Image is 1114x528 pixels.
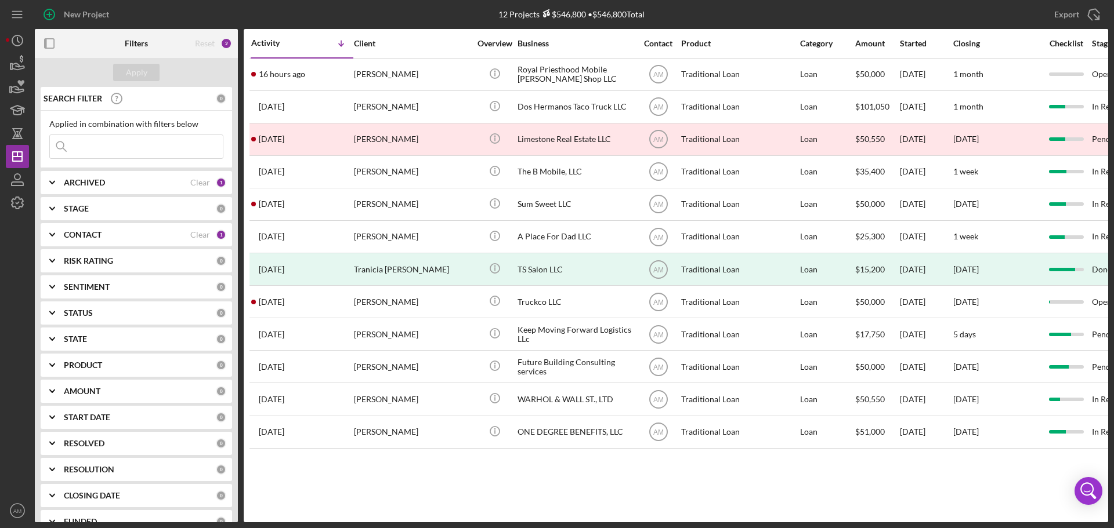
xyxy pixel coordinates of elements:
[953,427,979,436] time: [DATE]
[653,298,664,306] text: AM
[259,395,284,404] time: 2025-05-22 18:10
[259,297,284,307] time: 2025-08-25 01:19
[681,39,797,48] div: Product
[354,92,470,122] div: [PERSON_NAME]
[49,119,223,129] div: Applied in combination with filters below
[653,428,664,436] text: AM
[190,178,210,187] div: Clear
[195,39,215,48] div: Reset
[64,230,102,239] b: CONTACT
[259,427,284,436] time: 2025-05-21 00:45
[855,254,899,285] div: $15,200
[800,286,854,317] div: Loan
[900,286,952,317] div: [DATE]
[251,38,302,48] div: Activity
[126,64,147,81] div: Apply
[681,221,797,252] div: Traditional Loan
[64,256,113,265] b: RISK RATING
[653,396,664,404] text: AM
[64,334,87,344] b: STATE
[900,189,952,220] div: [DATE]
[653,136,664,144] text: AM
[259,102,284,111] time: 2025-10-02 20:24
[953,231,978,241] time: 1 week
[653,265,664,274] text: AM
[220,38,232,49] div: 2
[855,199,885,209] span: $50,000
[518,156,634,187] div: The B Mobile, LLC
[518,351,634,382] div: Future Building Consulting services
[35,3,121,26] button: New Project
[681,351,797,382] div: Traditional Loan
[800,254,854,285] div: Loan
[216,308,226,318] div: 0
[900,254,952,285] div: [DATE]
[64,517,97,526] b: FUNDED
[653,103,664,111] text: AM
[1041,39,1091,48] div: Checklist
[354,319,470,349] div: [PERSON_NAME]
[653,71,664,79] text: AM
[800,319,854,349] div: Loan
[6,499,29,522] button: AM
[855,427,885,436] span: $51,000
[855,124,899,155] div: $50,550
[64,439,104,448] b: RESOLVED
[540,9,586,19] div: $546,800
[259,232,284,241] time: 2025-09-16 20:00
[653,168,664,176] text: AM
[855,297,885,307] span: $50,000
[259,167,284,176] time: 2025-09-24 12:00
[64,308,93,318] b: STATUS
[800,59,854,90] div: Loan
[953,166,978,176] time: 1 week
[953,394,979,404] time: [DATE]
[125,39,148,48] b: Filters
[259,70,305,79] time: 2025-10-08 01:01
[900,39,952,48] div: Started
[855,394,885,404] span: $50,550
[953,134,979,144] time: [DATE]
[1075,477,1102,505] div: Open Intercom Messenger
[953,39,1040,48] div: Closing
[518,59,634,90] div: Royal Priesthood Mobile [PERSON_NAME] Shop LLC
[216,386,226,396] div: 0
[216,334,226,344] div: 0
[354,351,470,382] div: [PERSON_NAME]
[800,92,854,122] div: Loan
[636,39,680,48] div: Contact
[354,221,470,252] div: [PERSON_NAME]
[855,101,889,111] span: $101,050
[216,490,226,501] div: 0
[900,384,952,414] div: [DATE]
[354,254,470,285] div: Tranicia [PERSON_NAME]
[681,59,797,90] div: Traditional Loan
[64,465,114,474] b: RESOLUTION
[216,256,226,266] div: 0
[518,417,634,447] div: ONE DEGREE BENEFITS, LLC
[64,387,100,396] b: AMOUNT
[681,92,797,122] div: Traditional Loan
[653,201,664,209] text: AM
[518,221,634,252] div: A Place For Dad LLC
[259,199,284,209] time: 2025-09-17 00:46
[216,516,226,527] div: 0
[354,286,470,317] div: [PERSON_NAME]
[64,413,110,422] b: START DATE
[190,230,210,239] div: Clear
[681,384,797,414] div: Traditional Loan
[681,189,797,220] div: Traditional Loan
[855,69,885,79] span: $50,000
[473,39,516,48] div: Overview
[900,59,952,90] div: [DATE]
[953,69,983,79] time: 1 month
[900,417,952,447] div: [DATE]
[1054,3,1079,26] div: Export
[855,362,885,372] span: $50,000
[953,329,976,339] time: 5 days
[259,134,284,144] time: 2025-09-29 14:46
[64,3,109,26] div: New Project
[216,93,226,104] div: 0
[800,351,854,382] div: Loan
[216,203,226,214] div: 0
